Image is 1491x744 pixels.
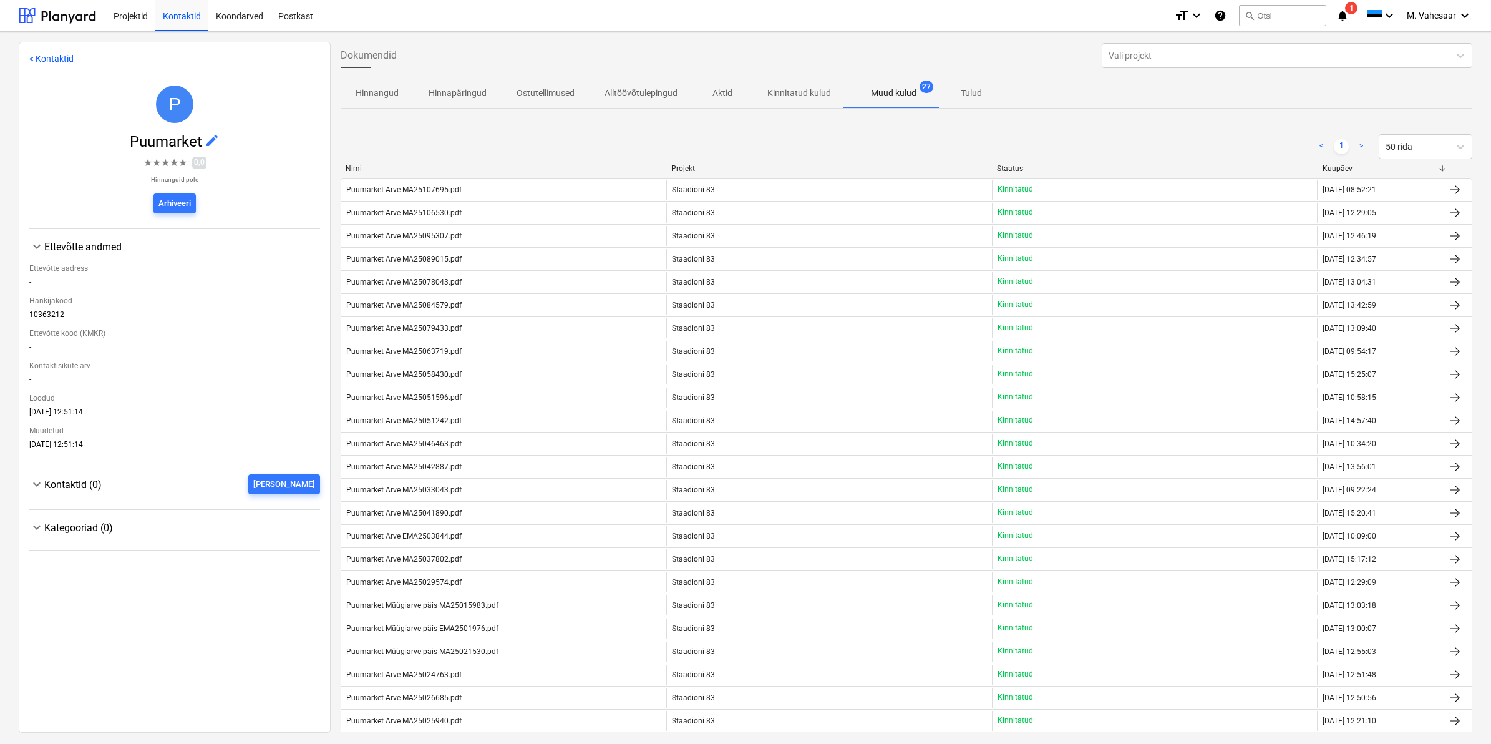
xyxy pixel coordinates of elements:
button: [PERSON_NAME] [248,474,320,494]
div: Staatus [997,164,1313,173]
span: Staadioni 83 [672,532,715,541]
div: Puumarket Müügiarve päis EMA2501976.pdf [346,624,498,633]
div: Puumarket Müügiarve päis MA25021530.pdf [346,647,498,656]
span: ★ [152,155,161,170]
div: Kategooriad (0) [44,522,320,534]
span: Staadioni 83 [672,463,715,471]
p: Kinnitatud [998,253,1033,264]
div: Puumarket Müügiarve päis MA25015983.pdf [346,601,498,610]
p: Kinnitatud [998,577,1033,587]
div: [DATE] 09:22:24 [1323,486,1376,494]
span: keyboard_arrow_down [29,520,44,535]
div: [DATE] 12:29:09 [1323,578,1376,587]
span: Staadioni 83 [672,278,715,286]
p: Hinnangud [356,87,399,100]
div: [DATE] 08:52:21 [1323,185,1376,194]
p: Kinnitatud [998,715,1033,726]
p: Kinnitatud [998,392,1033,403]
div: Puumarket Arve MA25063719.pdf [346,347,462,356]
div: Puumarket Arve MA25058430.pdf [346,370,462,379]
span: Staadioni 83 [672,324,715,333]
p: Aktid [707,87,737,100]
div: [DATE] 13:56:01 [1323,463,1376,471]
i: keyboard_arrow_down [1189,8,1204,23]
span: Staadioni 83 [672,509,715,517]
span: Staadioni 83 [672,185,715,194]
div: - [29,278,320,291]
p: Alltöövõtulepingud [605,87,678,100]
p: Kinnitatud [998,531,1033,541]
span: keyboard_arrow_down [29,477,44,492]
span: Staadioni 83 [672,624,715,633]
i: format_size [1174,8,1189,23]
div: Nimi [346,164,661,173]
div: [DATE] 13:00:07 [1323,624,1376,633]
div: Puumarket Arve MA25051242.pdf [346,416,462,425]
div: - [29,375,320,389]
p: Kinnitatud [998,692,1033,703]
span: keyboard_arrow_down [29,239,44,254]
span: ★ [161,155,170,170]
p: Kinnitatud [998,507,1033,518]
div: Puumarket Arve MA25079433.pdf [346,324,462,333]
span: Staadioni 83 [672,301,715,310]
div: Puumarket Arve MA25089015.pdf [346,255,462,263]
span: Staadioni 83 [672,208,715,217]
div: Puumarket Arve MA25029574.pdf [346,578,462,587]
p: Kinnitatud [998,230,1033,241]
div: Puumarket Arve MA25041890.pdf [346,509,462,517]
div: [DATE] 13:04:31 [1323,278,1376,286]
p: Kinnitatud [998,415,1033,426]
div: Kategooriad (0) [29,535,320,540]
p: Hinnapäringud [429,87,487,100]
div: Ettevõtte andmed [29,254,320,454]
p: Ostutellimused [517,87,575,100]
span: Staadioni 83 [672,555,715,564]
div: Puumarket Arve MA25025940.pdf [346,717,462,725]
p: Kinnitatud [998,277,1033,287]
div: Puumarket Arve MA25051596.pdf [346,393,462,402]
div: Kuupäev [1323,164,1437,173]
div: Puumarket Arve MA25106530.pdf [346,208,462,217]
a: Next page [1354,139,1369,154]
span: Staadioni 83 [672,578,715,587]
div: [DATE] 10:34:20 [1323,439,1376,448]
div: Ettevõtte andmed [44,241,320,253]
i: keyboard_arrow_down [1382,8,1397,23]
span: Kontaktid (0) [44,479,102,491]
p: Kinnitatud [998,323,1033,333]
span: Dokumendid [341,48,397,63]
div: Puumarket Arve MA25042887.pdf [346,463,462,471]
div: [DATE] 09:54:17 [1323,347,1376,356]
div: Puumarket Arve MA25024763.pdf [346,670,462,679]
span: 0,0 [192,157,206,169]
div: [DATE] 15:25:07 [1323,370,1376,379]
div: [DATE] 13:09:40 [1323,324,1376,333]
p: Kinnitatud [998,369,1033,379]
div: Arhiveeri [158,197,191,211]
div: Muudetud [29,421,320,440]
div: Kontaktid (0)[PERSON_NAME] [29,474,320,494]
div: Ettevõtte andmed [29,239,320,254]
p: Kinnitatud [998,484,1033,495]
div: Kontaktisikute arv [29,356,320,375]
div: [DATE] 13:03:18 [1323,601,1376,610]
p: Kinnitatud [998,438,1033,449]
span: ★ [178,155,187,170]
div: [DATE] 15:20:41 [1323,509,1376,517]
p: Kinnitatud kulud [767,87,831,100]
p: Hinnanguid pole [143,175,206,184]
span: Staadioni 83 [672,393,715,402]
span: ★ [143,155,152,170]
div: Projekt [671,164,987,173]
div: [DATE] 13:42:59 [1323,301,1376,310]
span: 1 [1345,2,1357,14]
div: [DATE] 12:51:14 [29,440,320,454]
div: [DATE] 14:57:40 [1323,416,1376,425]
div: [DATE] 12:51:48 [1323,670,1376,679]
button: Arhiveeri [153,193,196,213]
div: Loodud [29,389,320,408]
div: [DATE] 12:51:14 [29,408,320,421]
span: Staadioni 83 [672,439,715,448]
div: [DATE] 10:09:00 [1323,532,1376,541]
